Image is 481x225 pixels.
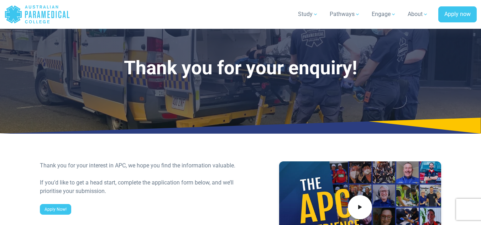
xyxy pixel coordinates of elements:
a: Australian Paramedical College [4,3,70,26]
a: Study [294,4,323,24]
div: Thank you for your interest in APC, we hope you find the information valuable. [40,161,236,170]
a: Apply now [438,6,477,23]
a: Engage [367,4,401,24]
a: Pathways [325,4,365,24]
div: If you’d like to get a head start, complete the application form below, and we’ll prioritise your... [40,178,236,195]
a: About [403,4,433,24]
h1: Thank you for your enquiry! [40,57,441,79]
a: Apply Now! [40,204,71,215]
